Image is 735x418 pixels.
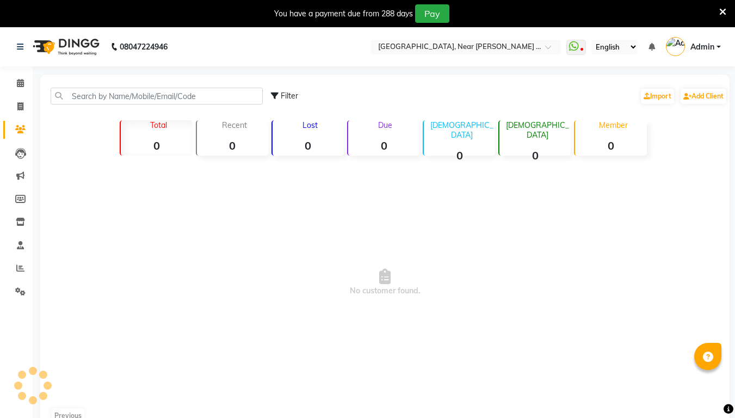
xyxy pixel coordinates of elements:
p: Lost [277,120,344,130]
button: Pay [415,4,449,23]
span: Admin [690,41,714,53]
a: Add Client [681,89,726,104]
strong: 0 [424,149,495,162]
p: Recent [201,120,268,130]
span: No customer found. [40,160,730,405]
strong: 0 [499,149,571,162]
b: 08047224946 [120,32,168,62]
strong: 0 [575,139,646,152]
div: You have a payment due from 288 days [274,8,413,20]
p: [DEMOGRAPHIC_DATA] [428,120,495,140]
p: Total [125,120,192,130]
strong: 0 [273,139,344,152]
p: Member [579,120,646,130]
img: Admin [666,37,685,56]
strong: 0 [348,139,419,152]
span: Filter [281,91,298,101]
p: [DEMOGRAPHIC_DATA] [504,120,571,140]
input: Search by Name/Mobile/Email/Code [51,88,263,104]
a: Import [641,89,674,104]
strong: 0 [197,139,268,152]
p: Due [350,120,419,130]
strong: 0 [121,139,192,152]
img: logo [28,32,102,62]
